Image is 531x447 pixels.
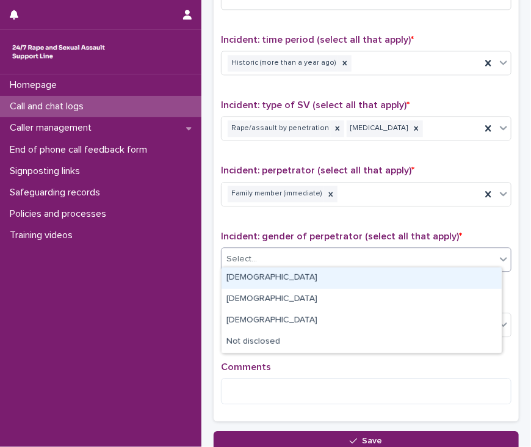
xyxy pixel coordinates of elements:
[5,187,110,198] p: Safeguarding records
[5,230,82,241] p: Training videos
[221,100,410,110] span: Incident: type of SV (select all that apply)
[5,165,90,177] p: Signposting links
[222,289,502,310] div: Female
[221,165,414,175] span: Incident: perpetrator (select all that apply)
[5,79,67,91] p: Homepage
[5,101,93,112] p: Call and chat logs
[10,40,107,64] img: rhQMoQhaT3yELyF149Cw
[222,332,502,353] div: Not disclosed
[226,253,257,266] div: Select...
[228,186,324,202] div: Family member (immediate)
[221,231,462,241] span: Incident: gender of perpetrator (select all that apply)
[221,35,414,45] span: Incident: time period (select all that apply)
[228,120,331,137] div: Rape/assault by penetration
[363,437,383,445] span: Save
[5,144,157,156] p: End of phone call feedback form
[222,310,502,332] div: Non-binary
[5,208,116,220] p: Policies and processes
[5,122,101,134] p: Caller management
[347,120,410,137] div: [MEDICAL_DATA]
[222,267,502,289] div: Male
[221,362,271,372] span: Comments
[228,55,338,71] div: Historic (more than a year ago)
